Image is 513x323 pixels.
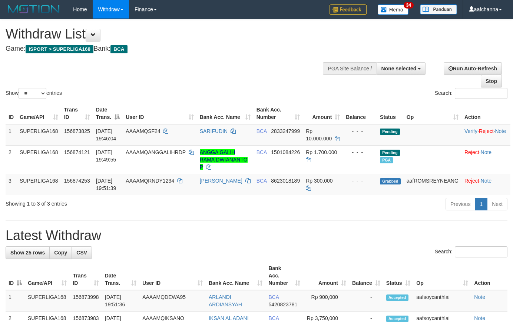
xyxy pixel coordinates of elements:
th: Amount: activate to sort column ascending [303,103,343,124]
div: - - - [346,127,374,135]
h4: Game: Bank: [6,45,335,53]
span: BCA [256,178,267,184]
a: Copy [49,246,72,259]
a: Note [495,128,506,134]
span: AAAAMQRNDY1234 [126,178,174,184]
th: ID: activate to sort column descending [6,262,25,290]
th: Bank Acc. Name: activate to sort column ascending [197,103,254,124]
a: Show 25 rows [6,246,50,259]
span: 156873825 [64,128,90,134]
a: Note [481,149,492,155]
span: CSV [76,250,87,256]
th: Balance: activate to sort column ascending [349,262,383,290]
th: Op: activate to sort column ascending [413,262,471,290]
th: User ID: activate to sort column ascending [139,262,206,290]
td: aafROMSREYNEANG [404,174,461,195]
input: Search: [455,88,507,99]
span: 156874121 [64,149,90,155]
th: Bank Acc. Number: activate to sort column ascending [265,262,303,290]
span: Accepted [386,316,408,322]
div: PGA Site Balance / [323,62,376,75]
a: Reject [479,128,494,134]
span: [DATE] 19:49:55 [96,149,116,163]
span: Grabbed [380,178,401,184]
td: 1 [6,290,25,312]
button: None selected [377,62,426,75]
td: SUPERLIGA168 [17,124,61,146]
th: Trans ID: activate to sort column ascending [61,103,93,124]
a: Reject [464,178,479,184]
td: aafsoycanthlai [413,290,471,312]
span: 156874253 [64,178,90,184]
td: AAAAMQDEWA95 [139,290,206,312]
th: ID [6,103,17,124]
label: Show entries [6,88,62,99]
span: Copy 2833247999 to clipboard [271,128,300,134]
td: 2 [6,145,17,174]
span: 34 [404,2,414,9]
a: IKSAN AL ADANI [209,315,249,321]
a: [PERSON_NAME] [200,178,242,184]
th: Op: activate to sort column ascending [404,103,461,124]
th: User ID: activate to sort column ascending [123,103,196,124]
img: Button%20Memo.svg [378,4,409,15]
div: - - - [346,177,374,184]
td: · [461,145,510,174]
td: [DATE] 19:51:36 [102,290,139,312]
span: BCA [268,294,279,300]
span: Rp 10.000.000 [306,128,332,141]
h1: Withdraw List [6,27,335,41]
span: BCA [256,149,267,155]
td: SUPERLIGA168 [25,290,70,312]
span: BCA [268,315,279,321]
th: Bank Acc. Name: activate to sort column ascending [206,262,265,290]
img: panduan.png [420,4,457,14]
span: Rp 300.000 [306,178,332,184]
div: Showing 1 to 3 of 3 entries [6,197,208,207]
td: 156873998 [70,290,102,312]
span: Pending [380,150,400,156]
th: Status [377,103,404,124]
a: Note [474,315,485,321]
th: Date Trans.: activate to sort column descending [93,103,123,124]
td: · · [461,124,510,146]
td: 1 [6,124,17,146]
div: - - - [346,149,374,156]
span: [DATE] 19:46:04 [96,128,116,141]
a: ARLANDI ARDIANSYAH [209,294,242,307]
a: Stop [481,75,502,87]
span: None selected [381,66,417,71]
span: Pending [380,129,400,135]
span: AAAAMQSF24 [126,128,160,134]
th: Game/API: activate to sort column ascending [25,262,70,290]
span: Copy 5420823781 to clipboard [268,302,297,307]
a: Reject [464,149,479,155]
td: · [461,174,510,195]
th: Trans ID: activate to sort column ascending [70,262,102,290]
th: Action [461,103,510,124]
span: Show 25 rows [10,250,45,256]
span: Marked by aafsoycanthlai [380,157,393,163]
td: SUPERLIGA168 [17,145,61,174]
span: [DATE] 19:51:39 [96,178,116,191]
th: Status: activate to sort column ascending [383,262,414,290]
th: Date Trans.: activate to sort column ascending [102,262,139,290]
td: 3 [6,174,17,195]
span: BCA [256,128,267,134]
span: Rp 1.700.000 [306,149,337,155]
a: Next [487,198,507,210]
a: Run Auto-Refresh [444,62,502,75]
span: Accepted [386,294,408,301]
a: Note [481,178,492,184]
th: Game/API: activate to sort column ascending [17,103,61,124]
a: ANGGA GALIH RAMA DWIANANTO P [200,149,248,170]
img: Feedback.jpg [330,4,367,15]
span: ISPORT > SUPERLIGA168 [26,45,93,53]
th: Bank Acc. Number: activate to sort column ascending [254,103,303,124]
label: Search: [435,246,507,257]
a: CSV [72,246,92,259]
a: Note [474,294,485,300]
input: Search: [455,246,507,257]
th: Action [471,262,507,290]
span: BCA [110,45,127,53]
